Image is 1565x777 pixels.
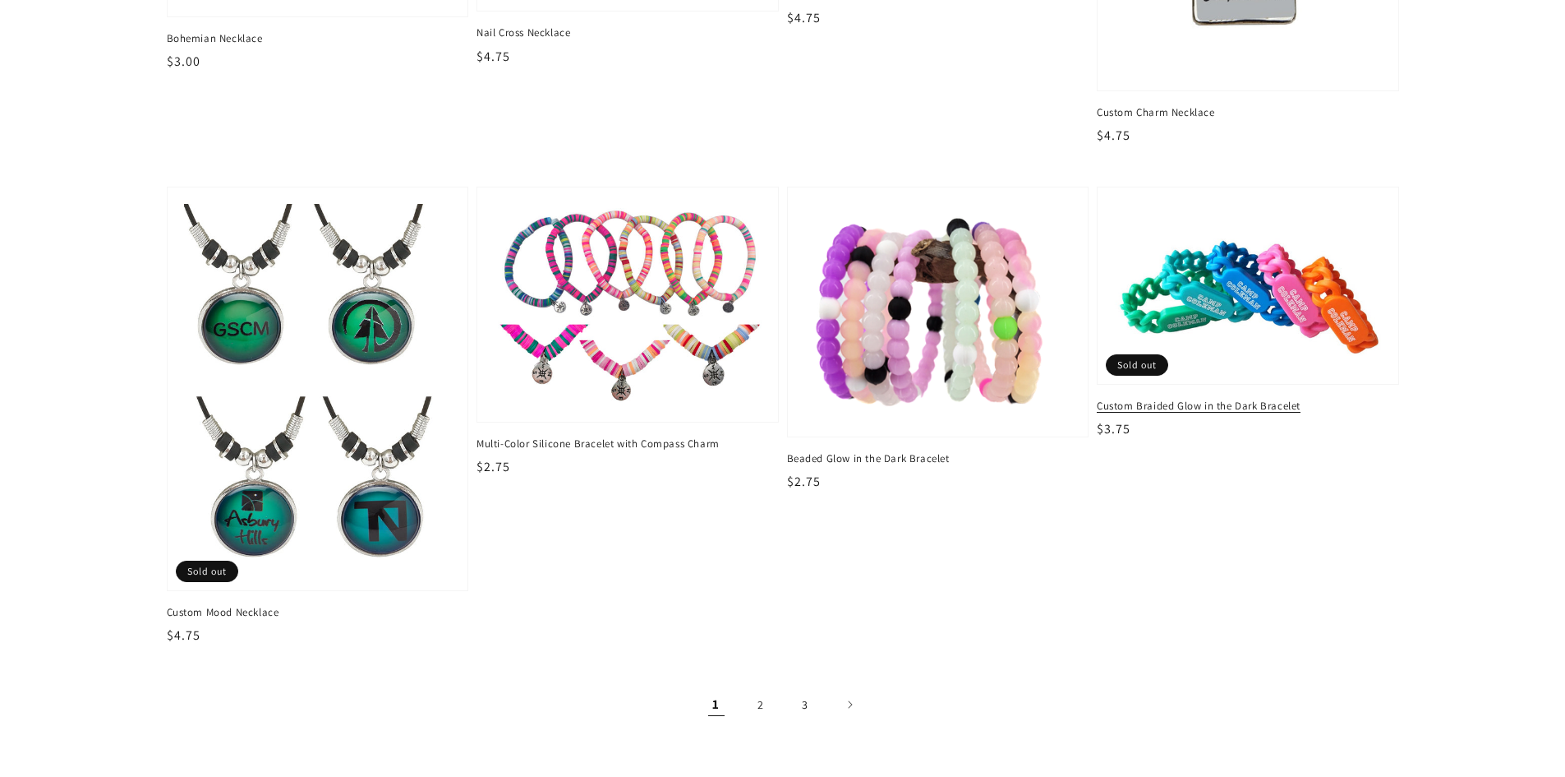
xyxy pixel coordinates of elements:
a: Custom Mood Necklace Custom Mood Necklace $4.75 [167,187,469,645]
span: $4.75 [167,627,200,644]
span: $4.75 [476,48,510,65]
span: $3.00 [167,53,200,70]
span: Bohemian Necklace [167,31,469,46]
a: Page 2 [743,687,779,723]
a: Page 3 [787,687,823,723]
img: Multi-Color Silicone Bracelet with Compass Charm [494,204,762,405]
span: Sold out [176,561,238,582]
span: Custom Braided Glow in the Dark Bracelet [1097,399,1399,414]
img: Custom Mood Necklace [184,204,452,574]
a: Beaded Glow in the Dark Bracelet Beaded Glow in the Dark Bracelet $2.75 [787,187,1089,492]
span: Custom Mood Necklace [167,605,469,620]
span: Multi-Color Silicone Bracelet with Compass Charm [476,437,779,451]
nav: Pagination [167,687,1399,723]
a: Next page [831,687,868,723]
span: $4.75 [1097,127,1130,144]
img: Custom Braided Glow in the Dark Bracelet [1110,201,1385,370]
a: Multi-Color Silicone Bracelet with Compass Charm Multi-Color Silicone Bracelet with Compass Charm... [476,187,779,477]
span: $2.75 [476,458,510,475]
span: $2.75 [787,473,821,490]
span: Page 1 [698,687,734,723]
a: Custom Braided Glow in the Dark Bracelet Custom Braided Glow in the Dark Bracelet $3.75 [1097,187,1399,439]
span: $3.75 [1097,420,1130,437]
span: $4.75 [787,9,821,26]
span: Custom Charm Necklace [1097,105,1399,120]
span: Nail Cross Necklace [476,25,779,40]
span: Beaded Glow in the Dark Bracelet [787,451,1089,466]
span: Sold out [1106,354,1168,376]
img: Beaded Glow in the Dark Bracelet [804,204,1072,420]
